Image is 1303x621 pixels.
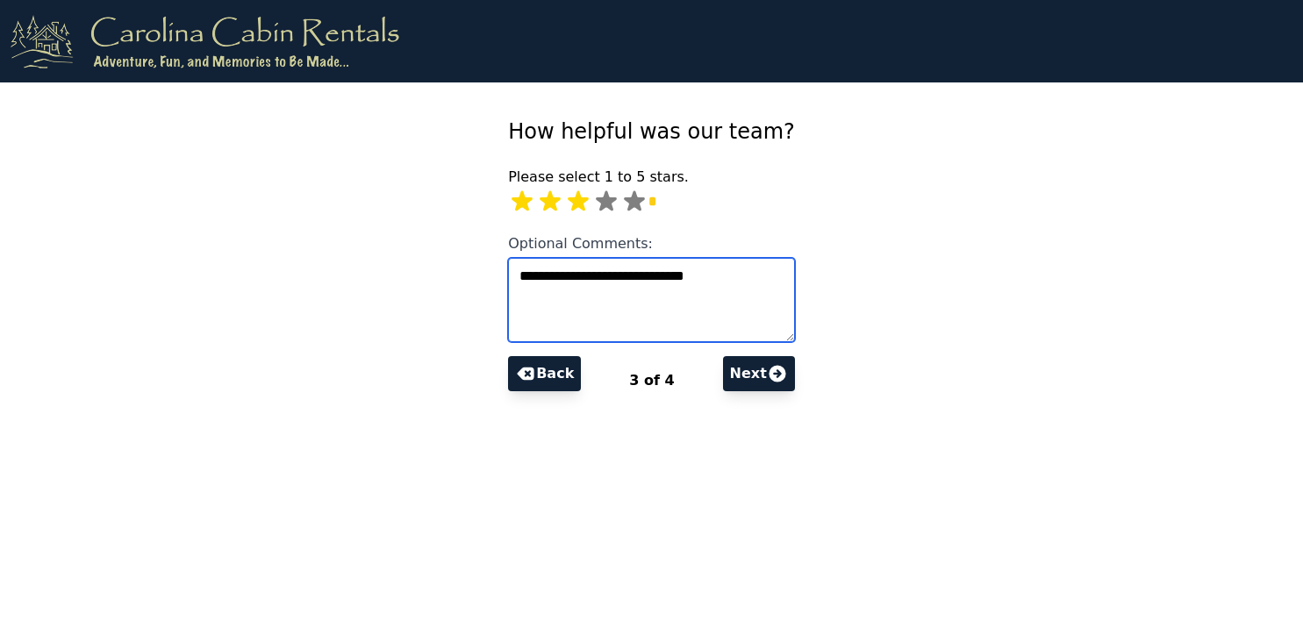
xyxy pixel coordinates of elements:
button: Next [723,356,795,391]
span: How helpful was our team? [508,119,795,144]
img: logo.png [11,14,399,68]
button: Back [508,356,581,391]
span: Optional Comments: [508,235,653,252]
textarea: Optional Comments: [508,258,795,342]
span: 3 of 4 [629,372,674,389]
p: Please select 1 to 5 stars. [508,167,795,188]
